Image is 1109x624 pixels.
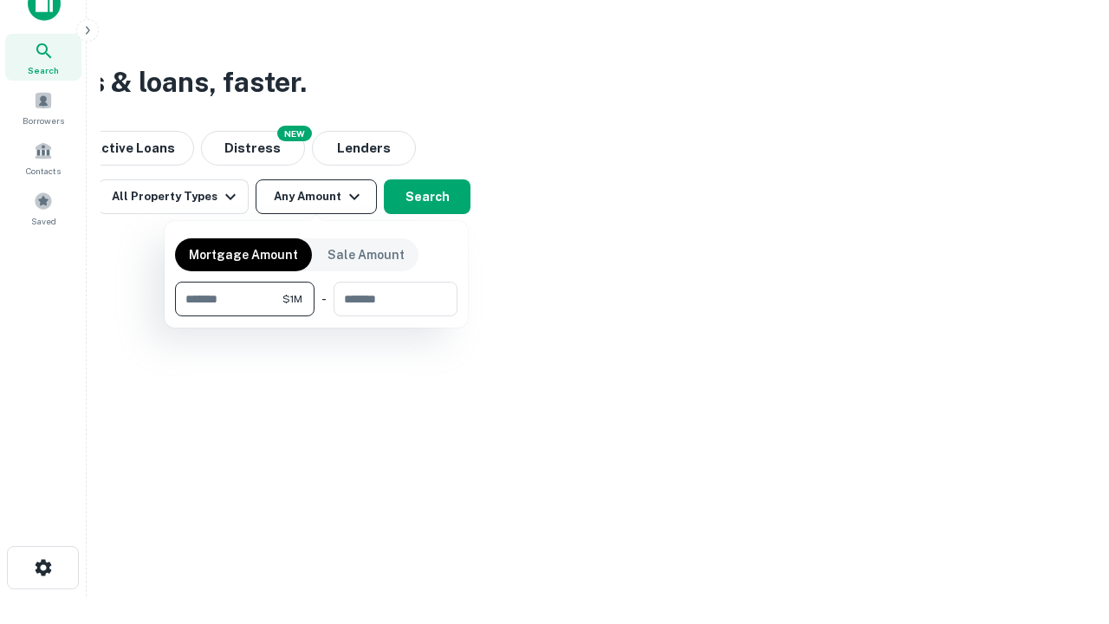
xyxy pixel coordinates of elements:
span: $1M [282,291,302,307]
p: Mortgage Amount [189,245,298,264]
iframe: Chat Widget [1022,485,1109,569]
p: Sale Amount [328,245,405,264]
div: - [321,282,327,316]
